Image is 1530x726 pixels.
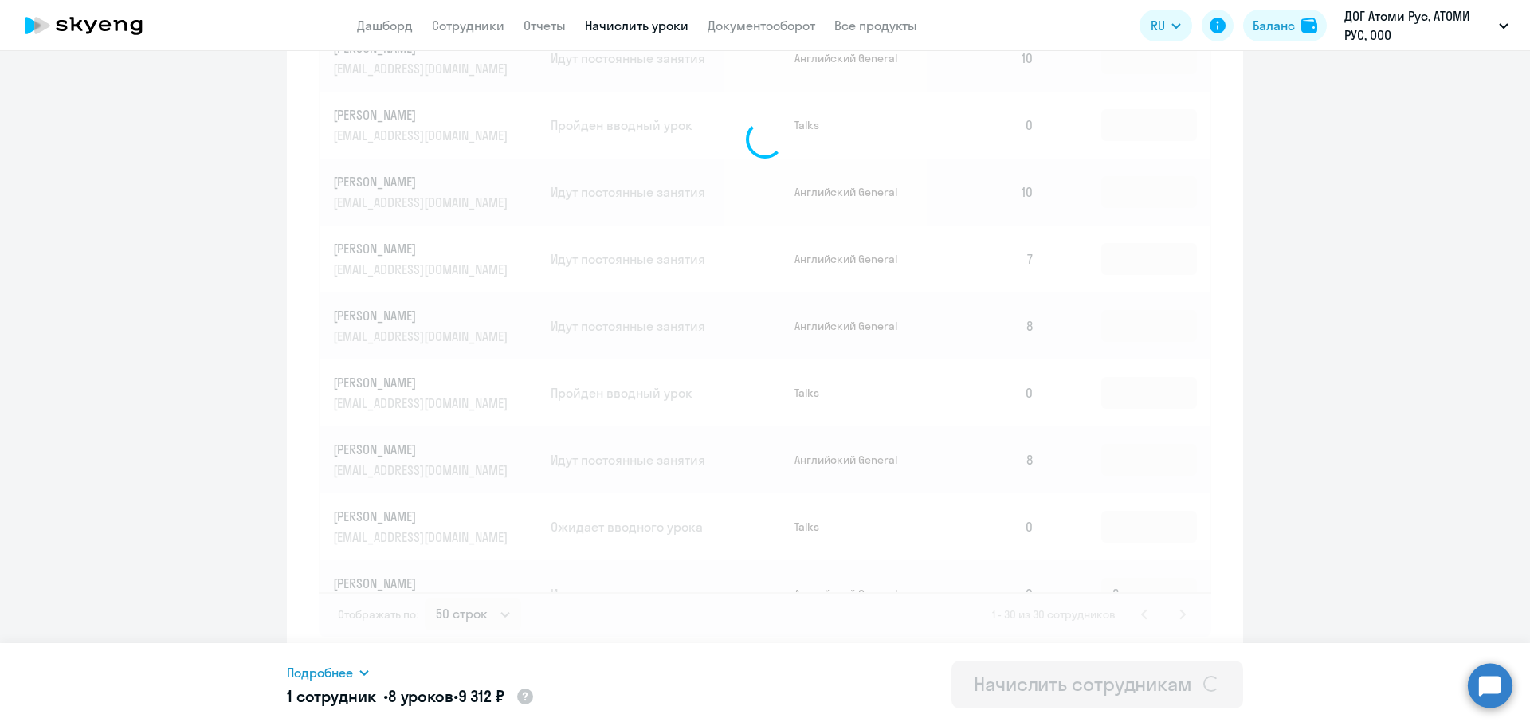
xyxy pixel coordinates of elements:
[524,18,566,33] a: Отчеты
[951,661,1243,708] button: Начислить сотрудникам
[1301,18,1317,33] img: balance
[1253,16,1295,35] div: Баланс
[974,671,1192,697] div: Начислить сотрудникам
[708,18,815,33] a: Документооборот
[287,685,535,709] h5: 1 сотрудник • •
[585,18,688,33] a: Начислить уроки
[1151,16,1165,35] span: RU
[1140,10,1192,41] button: RU
[1336,6,1516,45] button: ДОГ Атоми Рус, АТОМИ РУС, ООО
[458,686,504,706] span: 9 312 ₽
[1243,10,1327,41] button: Балансbalance
[388,686,453,706] span: 8 уроков
[357,18,413,33] a: Дашборд
[834,18,917,33] a: Все продукты
[287,663,353,682] span: Подробнее
[432,18,504,33] a: Сотрудники
[1344,6,1493,45] p: ДОГ Атоми Рус, АТОМИ РУС, ООО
